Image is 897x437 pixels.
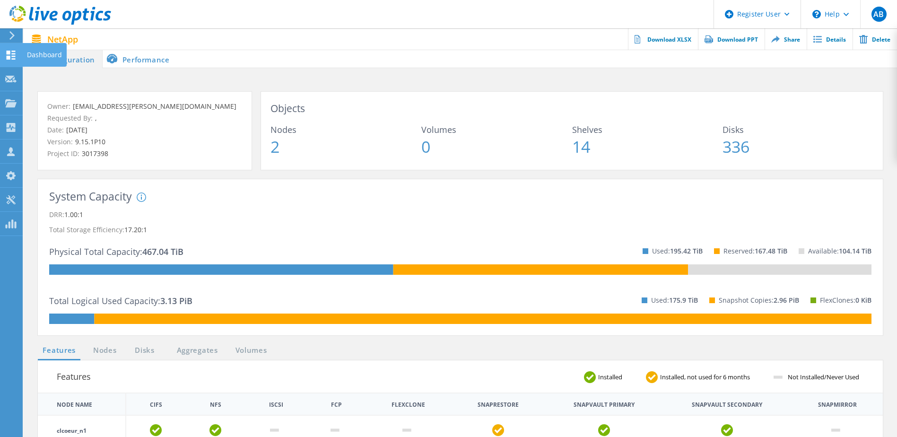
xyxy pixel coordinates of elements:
[57,370,91,383] h3: Features
[723,125,873,134] span: Disks
[478,402,519,408] th: Snaprestore
[210,402,221,408] th: NFS
[79,149,108,158] span: 3017398
[270,101,873,116] h3: Objects
[652,244,703,259] p: Used:
[47,101,242,112] p: Owner:
[421,139,572,155] span: 0
[90,345,120,357] a: Nodes
[392,402,425,408] th: FlexClone
[669,296,698,305] span: 175.9 TiB
[873,10,884,18] span: AB
[49,191,132,202] h3: System Capacity
[723,139,873,155] span: 336
[785,374,869,380] span: Not Installed/Never Used
[719,293,799,308] p: Snapshot Copies:
[698,28,765,50] a: Download PPT
[658,374,759,380] span: Installed, not used for 6 months
[820,293,871,308] p: FlexClones:
[47,35,78,44] span: NetApp
[38,393,126,415] th: Node Name
[596,374,632,380] span: Installed
[818,402,857,408] th: Snapmirror
[49,207,871,222] p: DRR:
[49,293,192,308] p: Total Logical Used Capacity:
[49,244,183,259] p: Physical Total Capacity:
[93,114,97,122] span: ,
[47,125,242,135] p: Date:
[27,52,62,58] div: Dashboard
[160,295,192,306] span: 3.13 PiB
[49,222,871,237] p: Total Storage Efficiency:
[70,102,236,111] span: [EMAIL_ADDRESS][PERSON_NAME][DOMAIN_NAME]
[47,149,242,159] p: Project ID:
[47,137,242,147] p: Version:
[270,139,421,155] span: 2
[807,28,853,50] a: Details
[628,28,698,50] a: Download XLSX
[124,225,147,234] span: 17.20:1
[812,10,821,18] svg: \n
[574,402,635,408] th: Snapvault Primary
[651,293,698,308] p: Used:
[331,402,342,408] th: FCP
[9,20,111,26] a: Live Optics Dashboard
[755,246,787,255] span: 167.48 TiB
[765,28,807,50] a: Share
[774,296,799,305] span: 2.96 PiB
[572,125,723,134] span: Shelves
[231,345,272,357] a: Volumes
[73,137,105,146] span: 9.15.1P10
[132,345,157,357] a: Disks
[853,28,897,50] a: Delete
[269,402,283,408] th: iSCSI
[855,296,871,305] span: 0 KiB
[572,139,723,155] span: 14
[839,246,871,255] span: 104.14 TiB
[670,246,703,255] span: 195.42 TiB
[150,402,162,408] th: CIFS
[64,210,83,219] span: 1.00:1
[38,345,80,357] a: Features
[47,113,242,123] p: Requested By:
[808,244,871,259] p: Available:
[692,402,762,408] th: Snapvault Secondary
[270,125,421,134] span: Nodes
[421,125,572,134] span: Volumes
[64,125,87,134] span: [DATE]
[171,345,224,357] a: Aggregates
[723,244,787,259] p: Reserved:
